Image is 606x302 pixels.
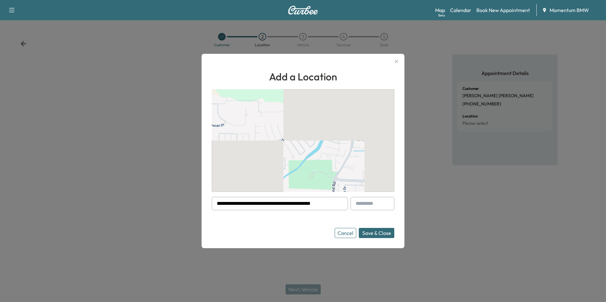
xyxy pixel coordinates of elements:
span: Momentum BMW [550,6,589,14]
img: Curbee Logo [288,6,318,15]
a: Calendar [450,6,471,14]
button: Save & Close [359,228,394,238]
a: Book New Appointment [476,6,530,14]
a: MapBeta [435,6,445,14]
h1: Add a Location [212,69,394,84]
div: Beta [438,13,445,18]
button: Cancel [335,228,356,238]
